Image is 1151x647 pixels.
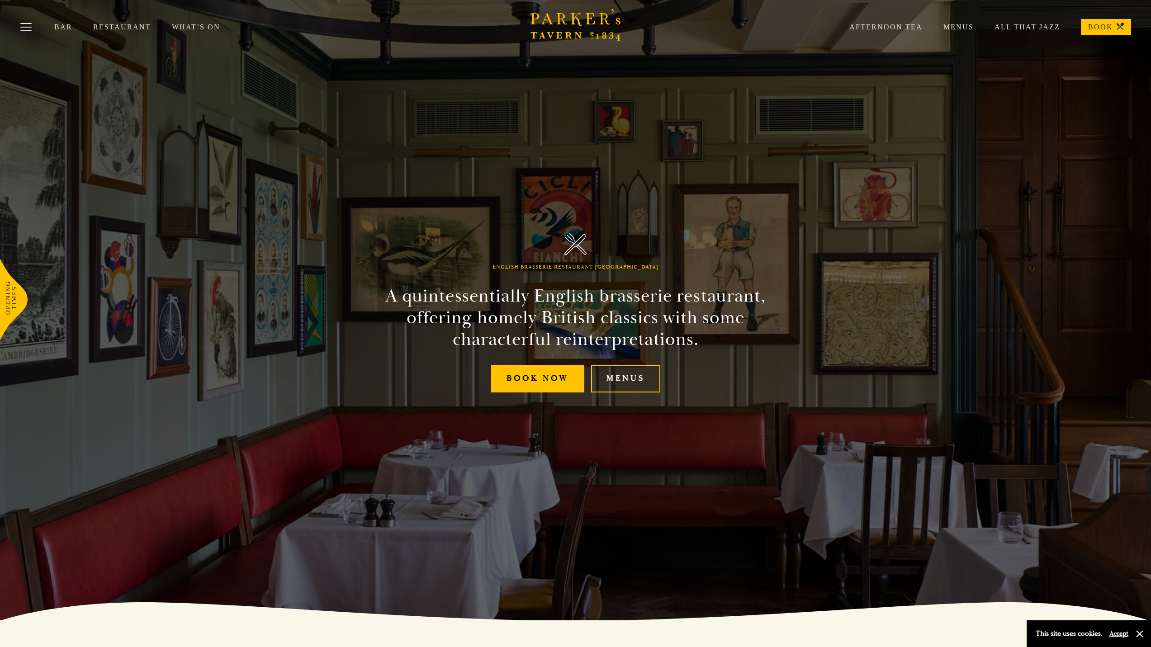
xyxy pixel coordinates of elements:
[493,264,659,270] h1: English Brasserie Restaurant [GEOGRAPHIC_DATA]
[1036,627,1103,640] p: This site uses cookies.
[369,285,782,350] h2: A quintessentially English brasserie restaurant, offering homely British classics with some chara...
[591,365,660,392] a: Menus
[1135,629,1144,638] button: Close and accept
[1109,629,1128,638] button: Accept
[491,365,584,392] a: Book Now
[564,233,587,255] img: Parker's Tavern Brasserie Cambridge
